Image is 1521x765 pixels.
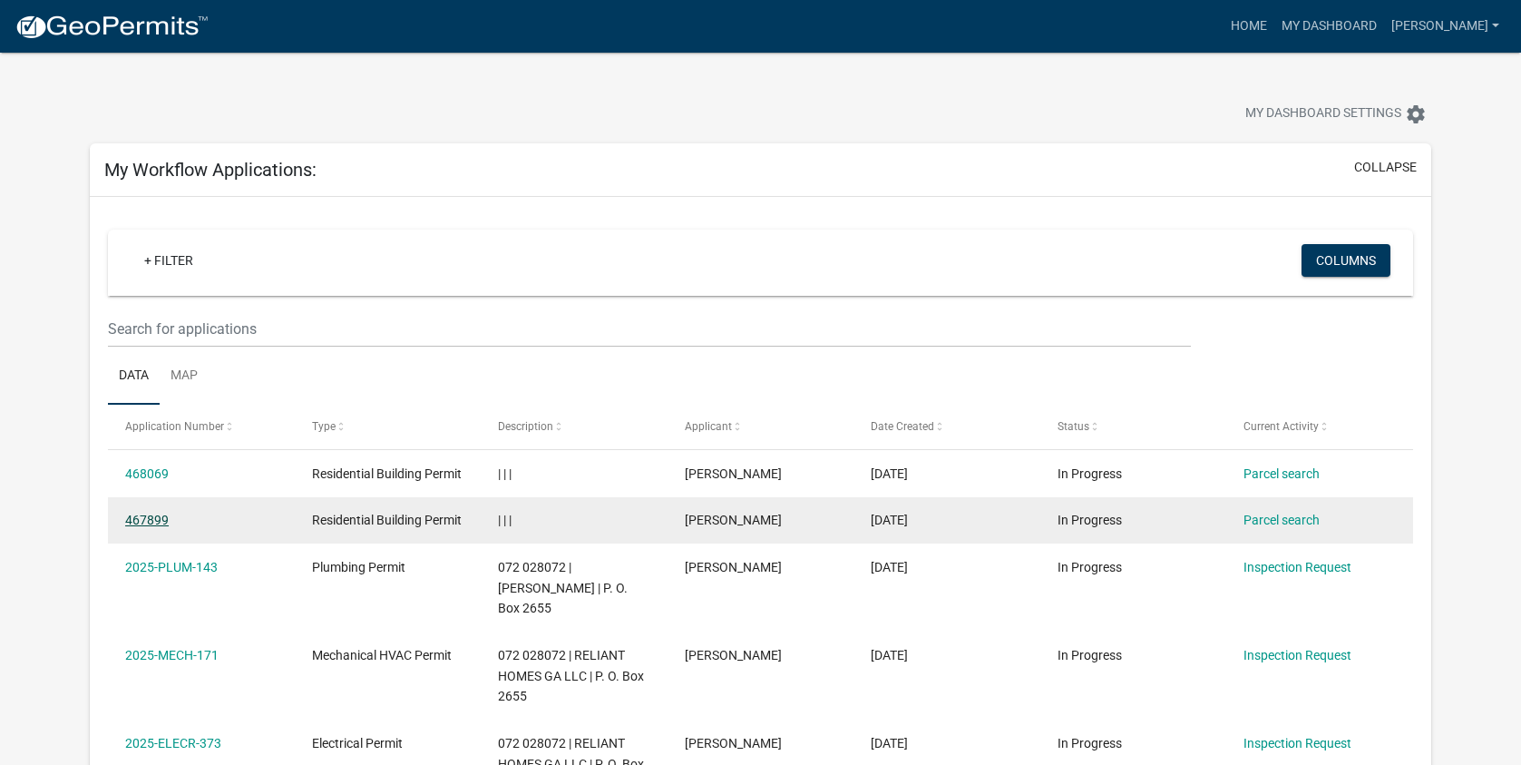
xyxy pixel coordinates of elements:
[160,348,209,406] a: Map
[125,420,224,433] span: Application Number
[871,560,908,574] span: 07/18/2025
[1243,420,1319,433] span: Current Activity
[130,244,208,277] a: + Filter
[108,405,295,448] datatable-header-cell: Application Number
[1384,9,1506,44] a: [PERSON_NAME]
[871,466,908,481] span: 08/22/2025
[1226,405,1413,448] datatable-header-cell: Current Activity
[312,648,452,662] span: Mechanical HVAC Permit
[312,560,405,574] span: Plumbing Permit
[1243,560,1351,574] a: Inspection Request
[312,420,336,433] span: Type
[294,405,481,448] datatable-header-cell: Type
[125,466,169,481] a: 468069
[853,405,1040,448] datatable-header-cell: Date Created
[1224,9,1274,44] a: Home
[108,348,160,406] a: Data
[1354,158,1417,177] button: collapse
[481,405,668,448] datatable-header-cell: Description
[125,648,219,662] a: 2025-MECH-171
[1058,513,1122,527] span: In Progress
[685,648,782,662] span: Melinda Landrum
[1243,648,1351,662] a: Inspection Request
[1405,103,1427,125] i: settings
[498,648,644,704] span: 072 028072 | RELIANT HOMES GA LLC | P. O. Box 2655
[1302,244,1390,277] button: Columns
[1058,560,1122,574] span: In Progress
[1243,513,1320,527] a: Parcel search
[125,736,221,750] a: 2025-ELECR-373
[1245,103,1401,125] span: My Dashboard Settings
[1274,9,1384,44] a: My Dashboard
[125,560,218,574] a: 2025-PLUM-143
[1058,736,1122,750] span: In Progress
[498,420,553,433] span: Description
[108,310,1191,348] input: Search for applications
[498,466,512,481] span: | | |
[312,736,403,750] span: Electrical Permit
[125,513,169,527] a: 467899
[498,560,628,616] span: 072 028072 | Lance McCart | P. O. Box 2655
[1243,736,1351,750] a: Inspection Request
[104,159,317,181] h5: My Workflow Applications:
[312,513,462,527] span: Residential Building Permit
[871,736,908,750] span: 07/18/2025
[668,405,854,448] datatable-header-cell: Applicant
[871,513,908,527] span: 08/22/2025
[1058,420,1089,433] span: Status
[1058,648,1122,662] span: In Progress
[312,466,462,481] span: Residential Building Permit
[1058,466,1122,481] span: In Progress
[1231,96,1441,132] button: My Dashboard Settingssettings
[1040,405,1227,448] datatable-header-cell: Status
[871,648,908,662] span: 07/18/2025
[498,513,512,527] span: | | |
[685,466,782,481] span: Melinda Landrum
[871,420,934,433] span: Date Created
[1243,466,1320,481] a: Parcel search
[685,736,782,750] span: Melinda Landrum
[685,560,782,574] span: Melinda Landrum
[685,420,732,433] span: Applicant
[685,513,782,527] span: Melinda Landrum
